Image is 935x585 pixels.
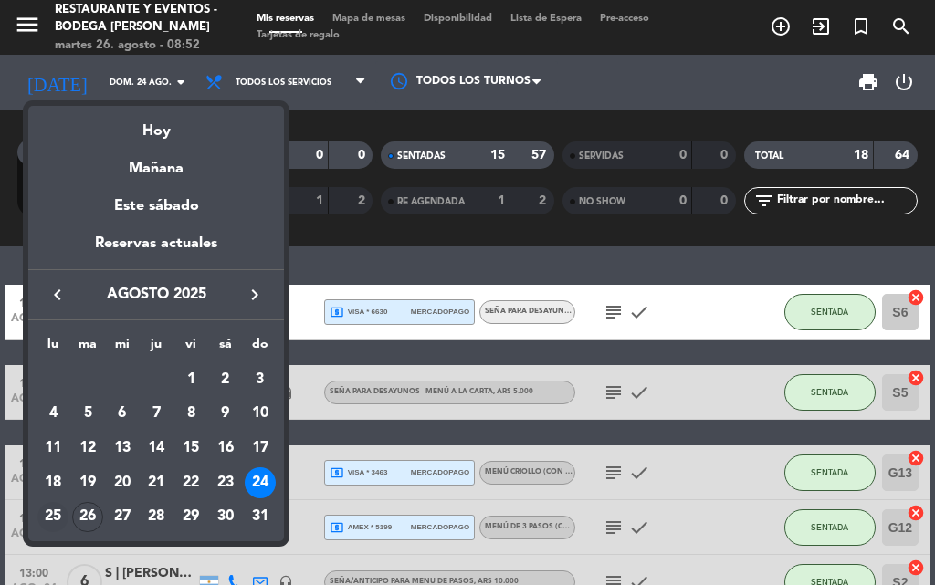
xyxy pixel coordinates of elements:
td: 5 de agosto de 2025 [70,397,105,432]
td: 13 de agosto de 2025 [105,431,140,465]
td: 25 de agosto de 2025 [36,500,70,535]
div: 13 [107,433,138,464]
td: 22 de agosto de 2025 [173,465,208,500]
div: 30 [210,502,241,533]
span: agosto 2025 [74,283,238,307]
div: 9 [210,398,241,429]
div: 23 [210,467,241,498]
td: 20 de agosto de 2025 [105,465,140,500]
th: lunes [36,334,70,362]
td: 4 de agosto de 2025 [36,397,70,432]
div: 27 [107,502,138,533]
div: 31 [245,502,276,533]
td: AGO. [36,362,173,397]
div: 21 [141,467,172,498]
div: 16 [210,433,241,464]
td: 21 de agosto de 2025 [140,465,174,500]
td: 3 de agosto de 2025 [243,362,278,397]
td: 23 de agosto de 2025 [208,465,243,500]
div: 29 [175,502,206,533]
td: 6 de agosto de 2025 [105,397,140,432]
div: Este sábado [28,181,284,232]
button: keyboard_arrow_left [41,283,74,307]
th: martes [70,334,105,362]
button: keyboard_arrow_right [238,283,271,307]
td: 19 de agosto de 2025 [70,465,105,500]
td: 31 de agosto de 2025 [243,500,278,535]
div: Mañana [28,143,284,181]
td: 27 de agosto de 2025 [105,500,140,535]
td: 1 de agosto de 2025 [173,362,208,397]
div: 19 [72,467,103,498]
i: keyboard_arrow_right [244,284,266,306]
div: 5 [72,398,103,429]
div: 1 [175,364,206,395]
div: 28 [141,502,172,533]
th: viernes [173,334,208,362]
td: 10 de agosto de 2025 [243,397,278,432]
td: 15 de agosto de 2025 [173,431,208,465]
div: 17 [245,433,276,464]
td: 18 de agosto de 2025 [36,465,70,500]
td: 11 de agosto de 2025 [36,431,70,465]
div: 26 [72,502,103,533]
td: 28 de agosto de 2025 [140,500,174,535]
td: 2 de agosto de 2025 [208,362,243,397]
th: jueves [140,334,174,362]
div: 6 [107,398,138,429]
div: 10 [245,398,276,429]
div: 8 [175,398,206,429]
div: Hoy [28,106,284,143]
div: 22 [175,467,206,498]
div: Reservas actuales [28,232,284,269]
td: 9 de agosto de 2025 [208,397,243,432]
td: 29 de agosto de 2025 [173,500,208,535]
td: 8 de agosto de 2025 [173,397,208,432]
div: 4 [37,398,68,429]
div: 11 [37,433,68,464]
div: 7 [141,398,172,429]
td: 7 de agosto de 2025 [140,397,174,432]
td: 26 de agosto de 2025 [70,500,105,535]
td: 12 de agosto de 2025 [70,431,105,465]
div: 24 [245,467,276,498]
td: 14 de agosto de 2025 [140,431,174,465]
td: 17 de agosto de 2025 [243,431,278,465]
div: 18 [37,467,68,498]
th: sábado [208,334,243,362]
td: 30 de agosto de 2025 [208,500,243,535]
div: 20 [107,467,138,498]
div: 25 [37,502,68,533]
th: domingo [243,334,278,362]
div: 14 [141,433,172,464]
div: 3 [245,364,276,395]
td: 16 de agosto de 2025 [208,431,243,465]
div: 2 [210,364,241,395]
div: 15 [175,433,206,464]
div: 12 [72,433,103,464]
td: 24 de agosto de 2025 [243,465,278,500]
i: keyboard_arrow_left [47,284,68,306]
th: miércoles [105,334,140,362]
